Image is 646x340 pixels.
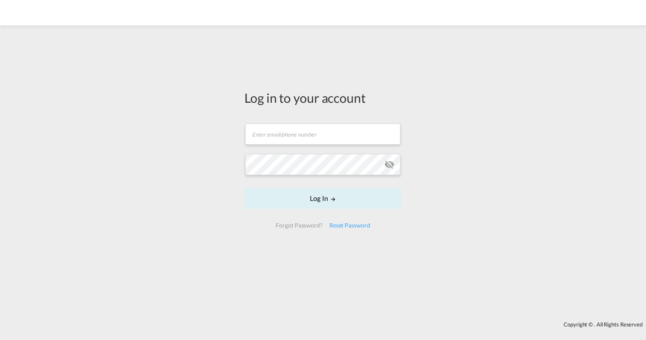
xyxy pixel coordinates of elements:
div: Log in to your account [244,89,402,107]
div: Reset Password [326,218,374,233]
input: Enter email/phone number [245,123,400,145]
button: LOGIN [244,188,402,209]
div: Forgot Password? [272,218,326,233]
md-icon: icon-eye-off [384,159,394,170]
